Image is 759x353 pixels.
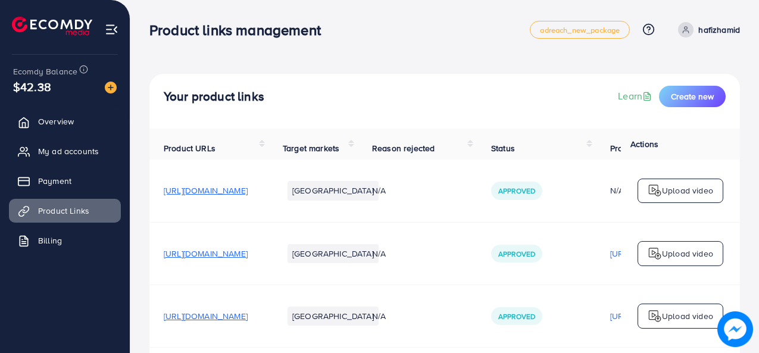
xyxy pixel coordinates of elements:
img: image [105,82,117,93]
span: Reason rejected [372,142,435,154]
span: N/A [372,248,386,260]
p: hafizhamid [698,23,740,37]
img: image [717,311,753,347]
h4: Your product links [164,89,264,104]
span: Product video [610,142,663,154]
button: Create new [659,86,726,107]
span: [URL][DOMAIN_NAME] [164,248,248,260]
p: [URL][DOMAIN_NAME] [610,246,694,261]
img: menu [105,23,118,36]
p: [URL][DOMAIN_NAME] [610,309,694,323]
a: Billing [9,229,121,252]
span: Product URLs [164,142,215,154]
span: Approved [498,186,535,196]
span: Product Links [38,205,89,217]
a: Overview [9,110,121,133]
p: Upload video [662,309,713,323]
span: Approved [498,311,535,321]
span: Overview [38,115,74,127]
span: N/A [372,310,386,322]
a: hafizhamid [673,22,740,38]
span: Actions [630,138,658,150]
span: Status [491,142,515,154]
li: [GEOGRAPHIC_DATA] [288,181,379,200]
a: Payment [9,169,121,193]
h3: Product links management [149,21,330,39]
span: adreach_new_package [540,26,620,34]
span: Create new [671,90,714,102]
span: [URL][DOMAIN_NAME] [164,310,248,322]
span: Target markets [283,142,339,154]
a: Product Links [9,199,121,223]
span: My ad accounts [38,145,99,157]
li: [GEOGRAPHIC_DATA] [288,244,379,263]
p: Upload video [662,183,713,198]
div: N/A [610,185,694,196]
span: Payment [38,175,71,187]
img: logo [648,246,662,261]
p: Upload video [662,246,713,261]
span: N/A [372,185,386,196]
span: Billing [38,235,62,246]
a: My ad accounts [9,139,121,163]
span: $42.38 [13,78,51,95]
li: [GEOGRAPHIC_DATA] [288,307,379,326]
img: logo [648,183,662,198]
span: [URL][DOMAIN_NAME] [164,185,248,196]
span: Ecomdy Balance [13,65,77,77]
img: logo [648,309,662,323]
span: Approved [498,249,535,259]
a: Learn [618,89,654,103]
img: logo [12,17,92,35]
a: adreach_new_package [530,21,630,39]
